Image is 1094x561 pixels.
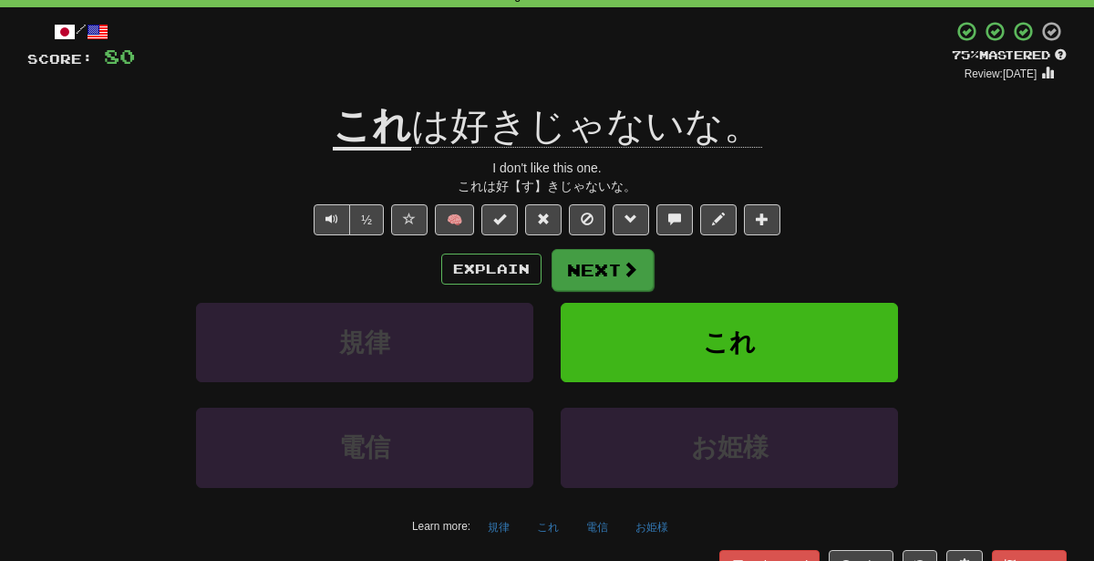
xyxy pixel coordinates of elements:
button: 規律 [196,303,533,382]
button: ½ [349,204,384,235]
small: Review: [DATE] [965,68,1037,80]
span: 75 % [952,47,979,62]
div: / [27,20,135,43]
div: これは好【す】きじゃないな。 [27,177,1067,195]
button: 規律 [478,514,520,541]
button: 🧠 [435,204,474,235]
button: Explain [441,254,542,285]
span: これ [703,328,756,357]
span: 規律 [339,328,390,357]
button: Add to collection (alt+a) [744,204,780,235]
span: は好きじゃないな。 [411,104,762,148]
button: Next [552,249,654,291]
div: Mastered [952,47,1067,64]
button: Play sentence audio (ctl+space) [314,204,350,235]
span: お姫様 [691,433,769,462]
button: これ [561,303,898,382]
button: 電信 [196,408,533,487]
button: これ [527,514,569,541]
button: Set this sentence to 100% Mastered (alt+m) [481,204,518,235]
button: お姫様 [625,514,678,541]
div: I don't like this one. [27,159,1067,177]
button: Discuss sentence (alt+u) [656,204,693,235]
button: Grammar (alt+g) [613,204,649,235]
span: 電信 [339,433,390,462]
span: 80 [104,45,135,68]
button: 電信 [576,514,618,541]
small: Learn more: [412,520,470,533]
span: Score: [27,51,93,67]
u: これ [333,104,411,151]
button: Edit sentence (alt+d) [700,204,737,235]
button: お姫様 [561,408,898,487]
button: Reset to 0% Mastered (alt+r) [525,204,562,235]
button: Ignore sentence (alt+i) [569,204,605,235]
div: Text-to-speech controls [310,204,384,235]
button: Favorite sentence (alt+f) [391,204,428,235]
